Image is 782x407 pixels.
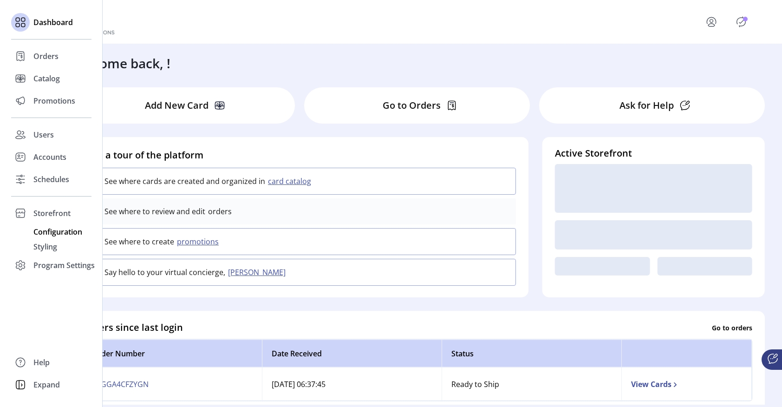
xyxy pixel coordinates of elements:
[33,174,69,185] span: Schedules
[104,206,205,217] p: See where to review and edit
[104,267,225,278] p: Say hello to your virtual concierge,
[145,98,209,112] p: Add New Card
[104,236,174,247] p: See where to create
[33,129,54,140] span: Users
[734,14,749,29] button: Publisher Panel
[33,73,60,84] span: Catalog
[442,368,621,400] td: Ready to Ship
[693,11,734,33] button: menu
[621,368,752,400] td: View Cards
[33,241,57,252] span: Styling
[555,146,752,160] h4: Active Storefront
[383,98,441,112] p: Go to Orders
[205,206,232,217] p: orders
[33,208,71,219] span: Storefront
[33,17,73,28] span: Dashboard
[33,379,60,390] span: Expand
[33,260,95,271] span: Program Settings
[82,321,183,335] h4: Orders since last login
[82,148,516,162] h4: Take a tour of the platform
[712,322,752,332] p: Go to orders
[33,95,75,106] span: Promotions
[262,368,442,400] td: [DATE] 06:37:45
[619,98,674,112] p: Ask for Help
[442,340,621,368] th: Status
[70,53,170,73] h3: Welcome back, !
[82,368,262,400] td: BEGGA4CFZYGN
[174,236,224,247] button: promotions
[33,151,66,163] span: Accounts
[225,267,291,278] button: [PERSON_NAME]
[33,226,82,237] span: Configuration
[265,176,317,187] button: card catalog
[33,51,59,62] span: Orders
[262,340,442,368] th: Date Received
[104,176,265,187] p: See where cards are created and organized in
[33,357,50,368] span: Help
[82,340,262,368] th: Order Number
